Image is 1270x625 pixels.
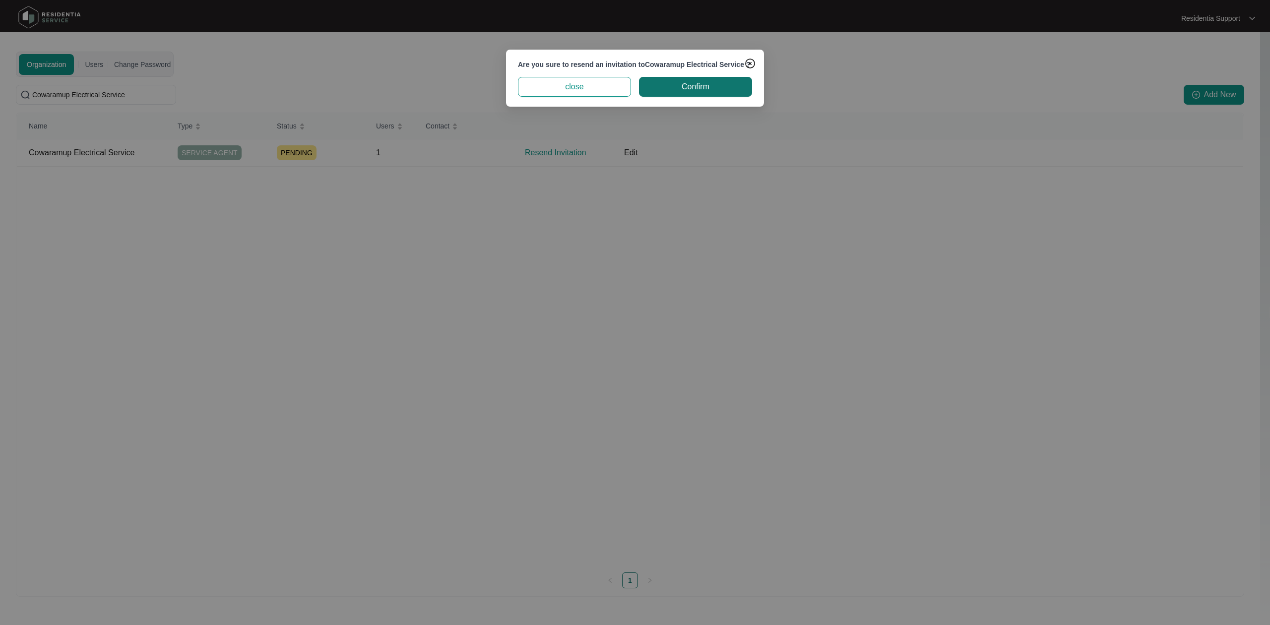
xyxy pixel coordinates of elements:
[518,77,631,97] button: close
[518,60,752,69] p: Are you sure to resend an invitation to Cowaramup Electrical Service ?
[639,77,752,97] button: Confirm
[565,81,583,93] span: close
[742,56,758,71] button: Close
[682,81,709,93] span: Confirm
[744,58,756,69] img: closeCircle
